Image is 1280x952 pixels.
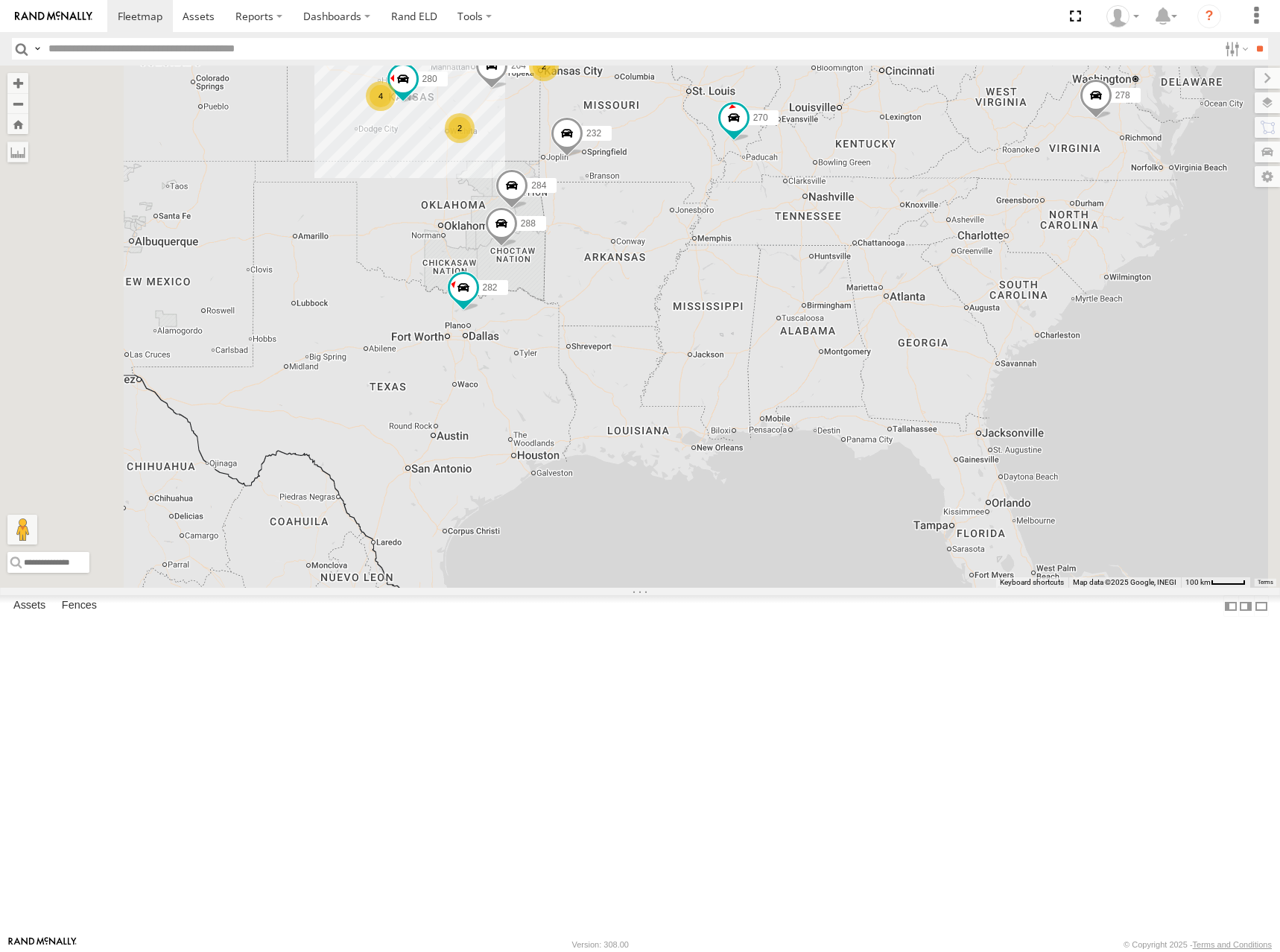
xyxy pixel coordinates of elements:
label: Map Settings [1255,166,1280,187]
label: Fences [54,596,104,617]
button: Map Scale: 100 km per 43 pixels [1181,577,1250,588]
div: Version: 308.00 [572,940,629,949]
div: Shane Miller [1101,5,1144,28]
a: Terms and Conditions [1193,940,1272,949]
span: 282 [483,282,498,292]
span: 100 km [1185,578,1211,586]
button: Zoom out [7,93,28,114]
label: Search Query [31,38,43,60]
label: Dock Summary Table to the Right [1238,595,1253,617]
div: 2 [445,113,475,143]
a: Terms (opens in new tab) [1258,579,1273,585]
div: 2 [529,51,559,81]
a: Visit our Website [8,937,77,952]
span: 278 [1115,90,1130,101]
label: Dock Summary Table to the Left [1223,595,1238,617]
button: Drag Pegman onto the map to open Street View [7,515,37,545]
label: Hide Summary Table [1254,595,1269,617]
span: 270 [753,112,768,123]
button: Zoom Home [7,114,28,134]
label: Search Filter Options [1219,38,1251,60]
img: rand-logo.svg [15,11,92,22]
span: 288 [521,218,536,228]
span: 280 [422,73,437,83]
span: 232 [586,127,601,138]
button: Keyboard shortcuts [1000,577,1064,588]
div: 4 [366,81,396,111]
div: © Copyright 2025 - [1124,940,1272,949]
label: Measure [7,142,28,162]
span: 264 [511,60,526,71]
i: ? [1197,4,1221,28]
span: Map data ©2025 Google, INEGI [1073,578,1176,586]
label: Assets [6,596,53,617]
button: Zoom in [7,73,28,93]
span: 284 [531,180,546,191]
